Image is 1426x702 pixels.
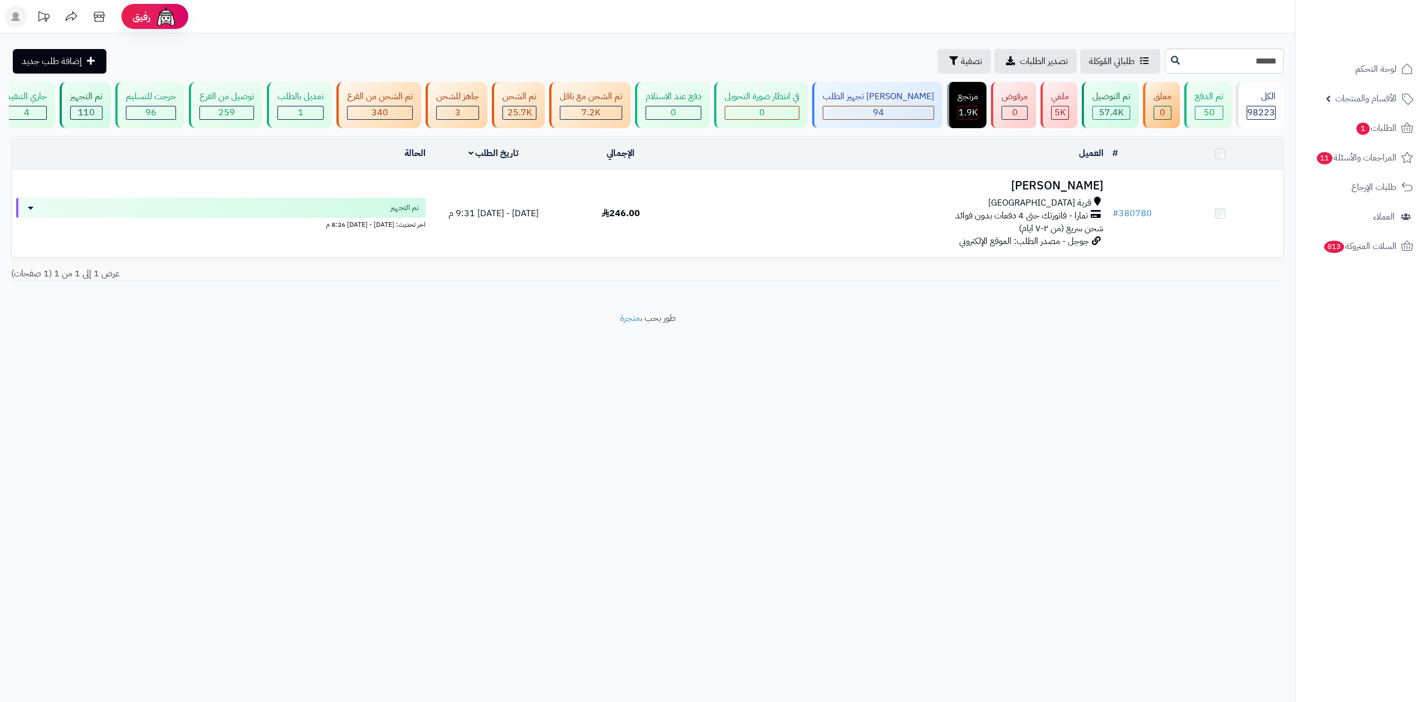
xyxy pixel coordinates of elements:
[218,106,235,119] span: 259
[22,55,82,68] span: إضافة طلب جديد
[1302,203,1419,230] a: العملاء
[199,90,254,103] div: توصيل من الفرع
[502,90,536,103] div: تم الشحن
[988,197,1091,209] span: قرية [GEOGRAPHIC_DATA]
[1234,82,1286,128] a: الكل98223
[1355,61,1396,77] span: لوحة التحكم
[759,106,765,119] span: 0
[507,106,532,119] span: 25.7K
[607,147,634,160] a: الإجمالي
[1373,209,1395,225] span: العملاء
[1182,82,1234,128] a: تم الدفع 50
[989,82,1038,128] a: مرفوض 0
[823,106,934,119] div: 94
[1089,55,1135,68] span: طلباتي المُوكلة
[113,82,187,128] a: خرجت للتسليم 96
[1002,90,1028,103] div: مرفوض
[1302,56,1419,82] a: لوحة التحكم
[1112,147,1118,160] a: #
[873,106,884,119] span: 94
[1112,207,1152,220] a: #380780
[16,218,426,230] div: اخر تحديث: [DATE] - [DATE] 8:26 م
[1051,90,1069,103] div: ملغي
[126,106,175,119] div: 96
[1052,106,1068,119] div: 5030
[468,147,519,160] a: تاريخ الطلب
[3,267,648,280] div: عرض 1 إلى 1 من 1 (1 صفحات)
[372,106,388,119] span: 340
[958,90,978,103] div: مرتجع
[1316,150,1396,165] span: المراجعات والأسئلة
[937,49,991,74] button: تصفية
[1093,106,1130,119] div: 57429
[155,6,177,28] img: ai-face.png
[560,90,622,103] div: تم الشحن مع ناقل
[404,147,426,160] a: الحالة
[1099,106,1124,119] span: 57.4K
[582,106,600,119] span: 7.2K
[1350,17,1415,41] img: logo-2.png
[1302,174,1419,201] a: طلبات الإرجاع
[133,10,150,23] span: رفيق
[70,90,102,103] div: تم التجهيز
[437,106,478,119] div: 3
[560,106,622,119] div: 7222
[959,235,1089,248] span: جوجل - مصدر الطلب: الموقع الإلكتروني
[30,6,57,31] a: تحديثات المنصة
[1247,90,1276,103] div: الكل
[1038,82,1080,128] a: ملغي 5K
[955,209,1088,222] span: تمارا - فاتورتك حتى 4 دفعات بدون فوائد
[1355,120,1396,136] span: الطلبات
[278,106,323,119] div: 1
[1080,82,1141,128] a: تم التوصيل 57.4K
[725,106,799,119] div: 0
[1356,122,1370,135] span: 1
[503,106,536,119] div: 25711
[1020,55,1068,68] span: تصدير الطلبات
[1323,238,1396,254] span: السلات المتروكة
[126,90,176,103] div: خرجت للتسليم
[145,106,157,119] span: 96
[448,207,539,220] span: [DATE] - [DATE] 9:31 م
[646,106,701,119] div: 0
[1154,90,1171,103] div: معلق
[994,49,1077,74] a: تصدير الطلبات
[1012,106,1018,119] span: 0
[490,82,547,128] a: تم الشحن 25.7K
[6,90,47,103] div: جاري التنفيذ
[7,106,46,119] div: 4
[1302,144,1419,171] a: المراجعات والأسئلة11
[1302,233,1419,260] a: السلات المتروكة813
[1335,91,1396,106] span: الأقسام والمنتجات
[959,106,978,119] span: 1.9K
[1079,147,1103,160] a: العميل
[1092,90,1130,103] div: تم التوصيل
[1154,106,1171,119] div: 0
[1195,90,1223,103] div: تم الدفع
[200,106,253,119] div: 259
[1141,82,1182,128] a: معلق 0
[1080,49,1160,74] a: طلباتي المُوكلة
[24,106,30,119] span: 4
[1002,106,1027,119] div: 0
[187,82,265,128] a: توصيل من الفرع 259
[1195,106,1223,119] div: 50
[347,90,413,103] div: تم الشحن من الفرع
[334,82,423,128] a: تم الشحن من الفرع 340
[1019,222,1103,235] span: شحن سريع (من ٢-٧ ايام)
[1302,115,1419,142] a: الطلبات1
[712,82,810,128] a: في انتظار صورة التحويل 0
[348,106,412,119] div: 340
[688,179,1103,192] h3: [PERSON_NAME]
[725,90,799,103] div: في انتظار صورة التحويل
[298,106,304,119] span: 1
[1247,106,1275,119] span: 98223
[57,82,113,128] a: تم التجهيز 110
[823,90,934,103] div: [PERSON_NAME] تجهيز الطلب
[436,90,479,103] div: جاهز للشحن
[958,106,978,119] div: 1874
[390,202,419,213] span: تم التجهيز
[1351,179,1396,195] span: طلبات الإرجاع
[1204,106,1215,119] span: 50
[1324,240,1345,253] span: 813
